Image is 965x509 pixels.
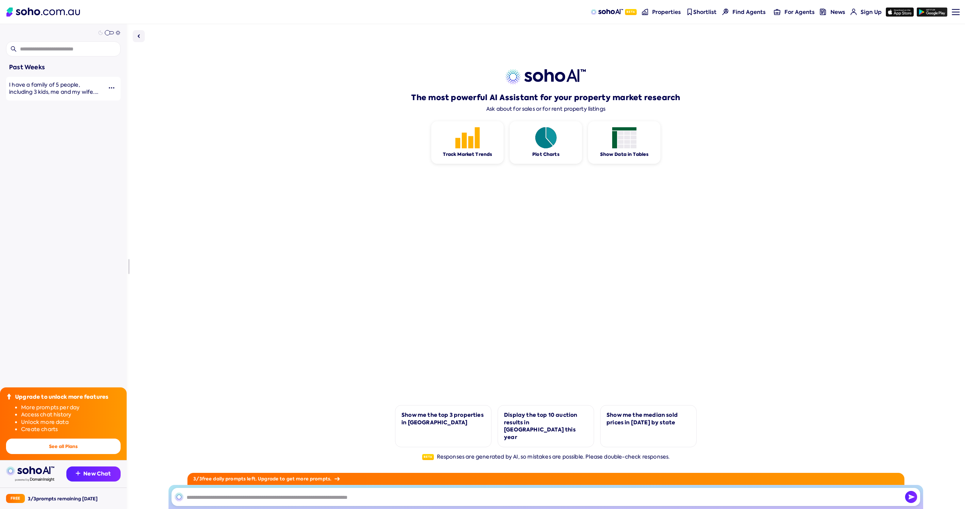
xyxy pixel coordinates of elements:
div: I have a family of 5 people, including 3 kids, me and my wife. our budget is under $3M, and we pr... [9,81,103,96]
span: For Agents [784,8,815,16]
span: Shortlist [693,8,717,16]
span: Sign Up [861,8,882,16]
div: Display the top 10 auction results in [GEOGRAPHIC_DATA] this year [504,411,588,441]
img: Send icon [905,491,917,503]
li: Unlock more data [21,419,121,426]
div: 3 / 3 free daily prompts left. Upgrade to get more prompts. [187,473,904,485]
img: properties-nav icon [642,9,648,15]
img: Feature 1 icon [455,127,480,148]
img: Recommendation icon [76,471,80,475]
img: sohoai logo [6,466,54,475]
img: Find agents icon [722,9,729,15]
img: Feature 1 icon [534,127,558,148]
button: Send [905,491,917,503]
span: Beta [625,9,637,15]
span: I have a family of 5 people, including 3 kids, me and my wife. our budget is under $3M, and we pr... [9,81,98,125]
li: More prompts per day [21,404,121,411]
img: sohoai logo [505,69,586,84]
a: I have a family of 5 people, including 3 kids, me and my wife. our budget is under $3M, and we pr... [6,77,103,101]
img: Soho Logo [6,8,80,17]
button: See all Plans [6,439,121,454]
img: app-store icon [886,8,914,17]
div: Show Data in Tables [600,151,649,158]
button: New Chat [66,466,121,482]
div: 3 / 3 prompts remaining [DATE] [28,495,98,502]
span: Properties [652,8,681,16]
img: shortlist-nav icon [686,9,693,15]
img: Arrow icon [334,477,340,481]
div: Plot Charts [532,151,559,158]
div: Ask about for sales or for rent property listings [486,106,605,112]
img: More icon [109,85,115,91]
img: Sidebar toggle icon [134,32,143,41]
div: Upgrade to unlock more features [15,393,108,401]
img: Feature 1 icon [612,127,637,148]
span: Beta [422,454,434,460]
img: SohoAI logo black [175,492,184,501]
div: Show me the median sold prices in [DATE] by state [607,411,690,426]
img: for-agents-nav icon [850,9,857,15]
h1: The most powerful AI Assistant for your property market research [411,92,680,103]
img: for-agents-nav icon [774,9,780,15]
div: Track Market Trends [443,151,492,158]
div: Past Weeks [9,62,118,72]
li: Access chat history [21,411,121,419]
img: Data provided by Domain Insight [15,478,54,482]
img: Upgrade icon [6,393,12,399]
img: google-play icon [917,8,947,17]
span: Find Agents [732,8,766,16]
img: news-nav icon [820,9,826,15]
div: Responses are generated by AI, so mistakes are possible. Please double-check responses. [422,453,670,461]
div: Free [6,494,25,503]
li: Create charts [21,426,121,433]
img: sohoAI logo [591,9,623,15]
div: Show me the top 3 properties in [GEOGRAPHIC_DATA] [401,411,485,426]
span: News [830,8,845,16]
